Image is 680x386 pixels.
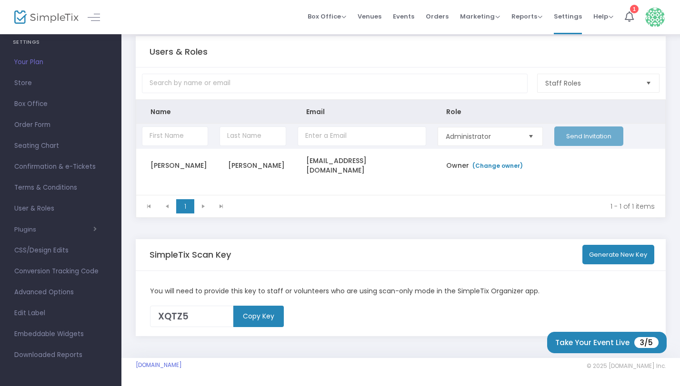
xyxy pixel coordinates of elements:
a: (Change owner) [471,162,523,170]
span: Conversion Tracking Code [14,265,107,278]
span: Downloaded Reports [14,349,107,361]
div: You will need to provide this key to staff or volunteers who are using scan-only mode in the Simp... [145,286,657,296]
span: Your Plan [14,56,107,68]
span: Store [14,77,107,89]
span: Confirmation & e-Tickets [14,161,107,173]
input: First Name [142,126,208,146]
th: Name [136,100,214,124]
input: Search by name or email [142,74,528,93]
div: Data table [136,100,665,195]
span: CSS/Design Edits [14,244,107,257]
span: Administrator [446,132,520,141]
span: Orders [426,4,449,29]
input: Last Name [220,126,286,146]
span: Owner [446,161,525,170]
span: User & Roles [14,203,107,215]
h4: SETTINGS [13,33,109,52]
th: Email [292,100,432,124]
a: [DOMAIN_NAME] [136,361,182,369]
span: Marketing [460,12,500,21]
span: Venues [358,4,381,29]
button: Select [524,127,538,145]
kendo-pager-info: 1 - 1 of 1 items [237,202,655,211]
span: Seating Chart [14,140,107,152]
span: Staff Roles [545,78,638,88]
button: Select [642,74,655,92]
m-button: Copy Key [233,306,284,327]
button: Plugins [14,226,97,233]
td: [EMAIL_ADDRESS][DOMAIN_NAME] [292,149,432,182]
span: Settings [554,4,582,29]
span: Advanced Options [14,286,107,299]
span: © 2025 [DOMAIN_NAME] Inc. [587,362,666,370]
span: Reports [511,12,542,21]
h5: SimpleTix Scan Key [150,250,231,260]
span: Page 1 [176,199,194,213]
td: [PERSON_NAME] [214,149,291,182]
input: Enter a Email [298,126,426,146]
h5: Users & Roles [150,47,208,57]
span: Events [393,4,414,29]
span: Terms & Conditions [14,182,107,194]
button: Take Your Event Live3/5 [547,332,667,353]
span: 3/5 [634,337,659,348]
span: Box Office [14,98,107,110]
button: Generate New Key [582,245,655,264]
span: Order Form [14,119,107,131]
span: Help [593,12,613,21]
span: Embeddable Widgets [14,328,107,340]
td: [PERSON_NAME] [136,149,214,182]
th: Role [432,100,549,124]
span: Box Office [308,12,346,21]
div: 1 [630,5,639,13]
span: Edit Label [14,307,107,319]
